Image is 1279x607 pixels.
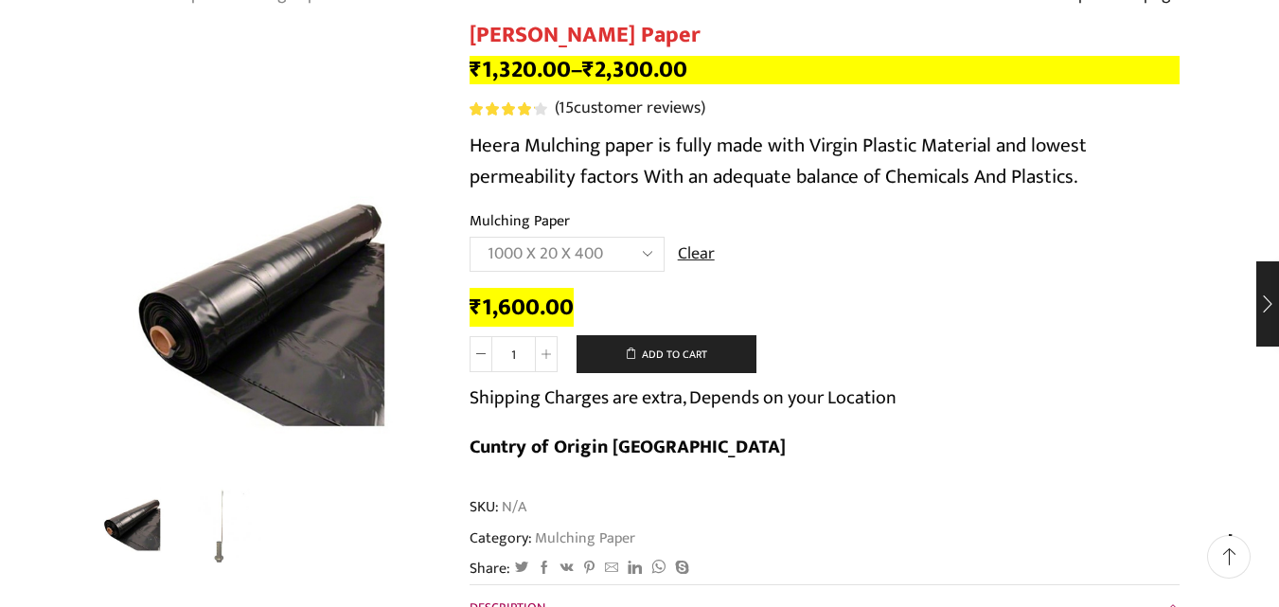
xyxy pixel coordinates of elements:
span: Category: [470,527,635,549]
span: Rated out of 5 based on customer ratings [470,102,535,116]
b: Cuntry of Origin [GEOGRAPHIC_DATA] [470,431,786,463]
li: 2 / 2 [183,487,261,562]
h1: [PERSON_NAME] Paper [470,22,1180,49]
a: Clear options [678,242,715,267]
span: N/A [499,496,526,518]
a: Mulching Paper [532,526,635,550]
span: Heera Mulching paper is fully made with Virgin Plastic Material and lowest permeability factors W... [470,129,1087,194]
bdi: 1,320.00 [470,50,571,89]
span: SKU: [470,496,1180,518]
p: Shipping Charges are extra, Depends on your Location [470,383,897,413]
label: Mulching Paper [470,210,570,232]
div: 1 / 2 [100,136,441,477]
bdi: 1,600.00 [470,288,574,327]
input: Product quantity [492,336,535,372]
img: Mulching Paper Hole Long [183,487,261,565]
img: Heera Mulching Paper [96,484,174,562]
p: – [470,56,1180,84]
a: Mulching-Hole [183,487,261,565]
span: 15 [559,94,574,122]
span: ₹ [470,50,482,89]
span: ₹ [470,288,482,327]
a: (15customer reviews) [555,97,705,121]
bdi: 2,300.00 [582,50,687,89]
li: 1 / 2 [96,487,174,562]
span: 15 [470,102,550,116]
div: Rated 4.27 out of 5 [470,102,546,116]
span: Share: [470,558,510,580]
span: ₹ [582,50,595,89]
button: Add to cart [577,335,756,373]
